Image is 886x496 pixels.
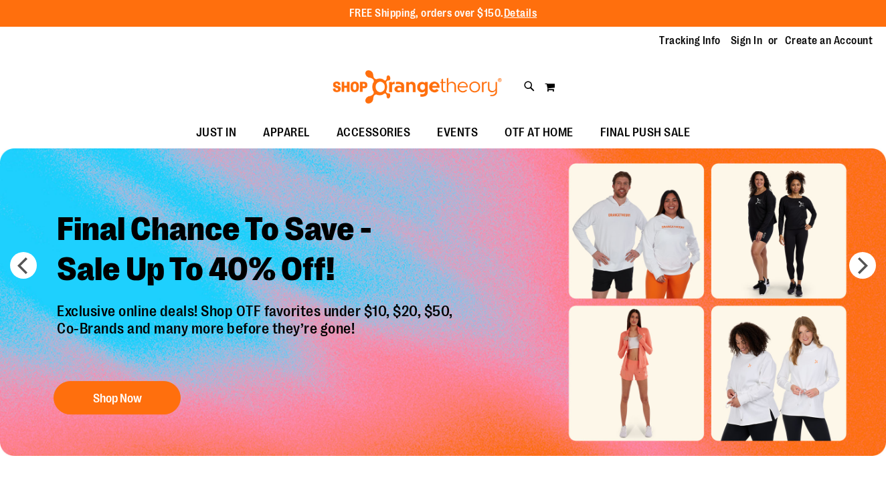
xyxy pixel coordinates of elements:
[349,6,537,21] p: FREE Shipping, orders over $150.
[849,252,876,279] button: next
[504,7,537,19] a: Details
[183,118,250,148] a: JUST IN
[424,118,491,148] a: EVENTS
[47,199,466,422] a: Final Chance To Save -Sale Up To 40% Off! Exclusive online deals! Shop OTF favorites under $10, $...
[659,33,721,48] a: Tracking Info
[337,118,411,148] span: ACCESSORIES
[587,118,704,148] a: FINAL PUSH SALE
[731,33,763,48] a: Sign In
[196,118,237,148] span: JUST IN
[331,70,504,104] img: Shop Orangetheory
[263,118,310,148] span: APPAREL
[491,118,587,148] a: OTF AT HOME
[10,252,37,279] button: prev
[250,118,323,148] a: APPAREL
[785,33,873,48] a: Create an Account
[47,303,466,368] p: Exclusive online deals! Shop OTF favorites under $10, $20, $50, Co-Brands and many more before th...
[600,118,691,148] span: FINAL PUSH SALE
[323,118,424,148] a: ACCESSORIES
[54,382,181,415] button: Shop Now
[505,118,573,148] span: OTF AT HOME
[47,199,466,303] h2: Final Chance To Save - Sale Up To 40% Off!
[437,118,478,148] span: EVENTS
